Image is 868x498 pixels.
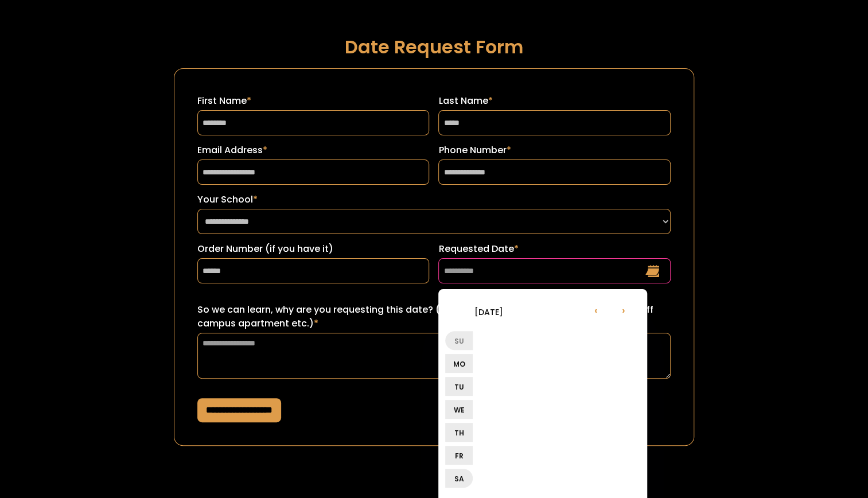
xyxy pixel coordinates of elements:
li: We [445,400,473,419]
label: Requested Date [438,242,671,256]
label: Email Address [197,143,430,157]
label: First Name [197,94,430,108]
li: Th [445,423,473,442]
li: Su [445,331,473,350]
li: Sa [445,469,473,488]
label: Phone Number [438,143,671,157]
li: Tu [445,377,473,396]
label: Your School [197,193,671,207]
h1: Date Request Form [174,37,695,57]
form: Request a Date Form [174,68,695,446]
label: So we can learn, why are you requesting this date? (ex: sorority recruitment, lease turn over for... [197,303,671,330]
li: › [609,296,637,324]
li: ‹ [582,296,609,324]
li: Fr [445,446,473,465]
label: Order Number (if you have it) [197,242,430,256]
li: [DATE] [445,298,531,325]
li: Mo [445,354,473,373]
label: Last Name [438,94,671,108]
